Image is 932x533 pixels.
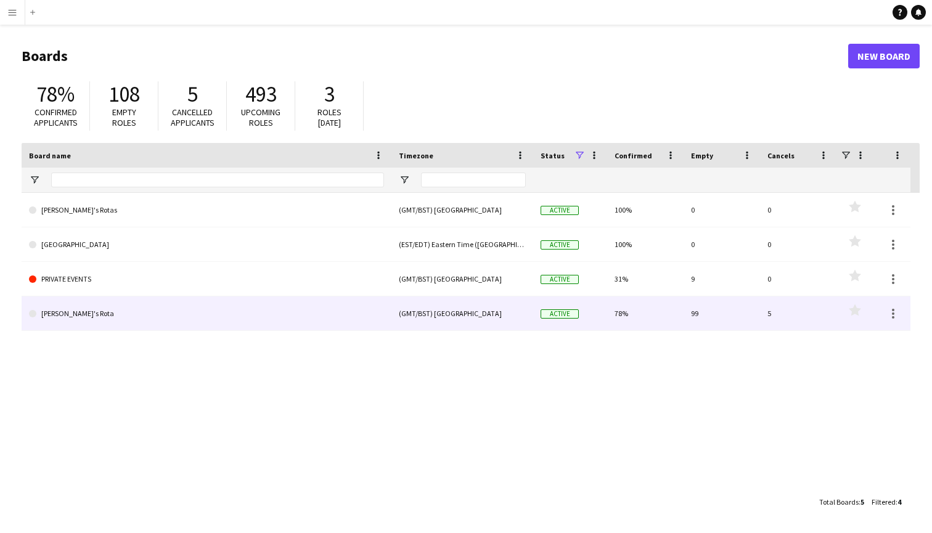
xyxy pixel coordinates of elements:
span: 493 [245,81,277,108]
span: Confirmed [615,151,652,160]
span: 78% [36,81,75,108]
div: 0 [684,227,760,261]
div: 5 [760,296,836,330]
div: 99 [684,296,760,330]
div: 78% [607,296,684,330]
button: Open Filter Menu [29,174,40,185]
input: Timezone Filter Input [421,173,526,187]
span: Cancelled applicants [171,107,215,128]
a: [PERSON_NAME]'s Rota [29,296,384,331]
span: 108 [108,81,140,108]
div: (EST/EDT) Eastern Time ([GEOGRAPHIC_DATA] & [GEOGRAPHIC_DATA]) [391,227,533,261]
div: 31% [607,262,684,296]
span: 3 [324,81,335,108]
button: Open Filter Menu [399,174,410,185]
span: Timezone [399,151,433,160]
span: Active [541,206,579,215]
span: Active [541,275,579,284]
a: PRIVATE EVENTS [29,262,384,296]
div: 0 [684,193,760,227]
span: Upcoming roles [241,107,280,128]
div: : [872,490,901,514]
span: Filtered [872,497,896,507]
div: 100% [607,227,684,261]
span: Cancels [767,151,795,160]
span: Roles [DATE] [317,107,341,128]
span: Empty roles [112,107,136,128]
div: 9 [684,262,760,296]
div: (GMT/BST) [GEOGRAPHIC_DATA] [391,262,533,296]
a: [GEOGRAPHIC_DATA] [29,227,384,262]
div: : [819,490,864,514]
div: 100% [607,193,684,227]
span: Empty [691,151,713,160]
span: Active [541,309,579,319]
input: Board name Filter Input [51,173,384,187]
span: 5 [860,497,864,507]
span: Board name [29,151,71,160]
div: 0 [760,227,836,261]
div: (GMT/BST) [GEOGRAPHIC_DATA] [391,193,533,227]
span: 4 [897,497,901,507]
div: 0 [760,193,836,227]
div: (GMT/BST) [GEOGRAPHIC_DATA] [391,296,533,330]
a: [PERSON_NAME]'s Rotas [29,193,384,227]
a: New Board [848,44,920,68]
span: 5 [187,81,198,108]
div: 0 [760,262,836,296]
span: Status [541,151,565,160]
span: Active [541,240,579,250]
h1: Boards [22,47,848,65]
span: Confirmed applicants [34,107,78,128]
span: Total Boards [819,497,859,507]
